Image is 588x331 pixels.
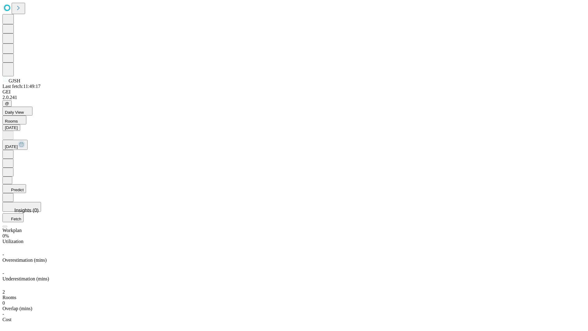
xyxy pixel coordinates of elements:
[2,95,586,100] div: 2.0.241
[2,289,5,295] span: 2
[2,306,32,311] span: Overlap (mins)
[2,107,32,116] button: Daily View
[2,228,22,233] span: Workplan
[2,89,586,95] div: GEI
[2,295,16,300] span: Rooms
[2,213,24,222] button: Fetch
[2,116,26,124] button: Rooms
[2,184,26,193] button: Predict
[2,100,12,107] button: @
[2,140,28,150] button: [DATE]
[2,124,20,131] button: [DATE]
[5,119,18,124] span: Rooms
[5,101,9,106] span: @
[9,78,20,83] span: GJSH
[2,239,23,244] span: Utilization
[14,208,39,213] span: Insights (0)
[5,144,18,149] span: [DATE]
[2,233,9,238] span: 0%
[2,317,11,322] span: Cost
[2,276,49,281] span: Underestimation (mins)
[2,271,4,276] span: -
[5,110,24,115] span: Daily View
[2,300,5,306] span: 0
[2,252,4,257] span: -
[2,202,41,212] button: Insights (0)
[2,311,4,317] span: -
[2,84,40,89] span: Last fetch: 11:49:17
[2,257,47,263] span: Overestimation (mins)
